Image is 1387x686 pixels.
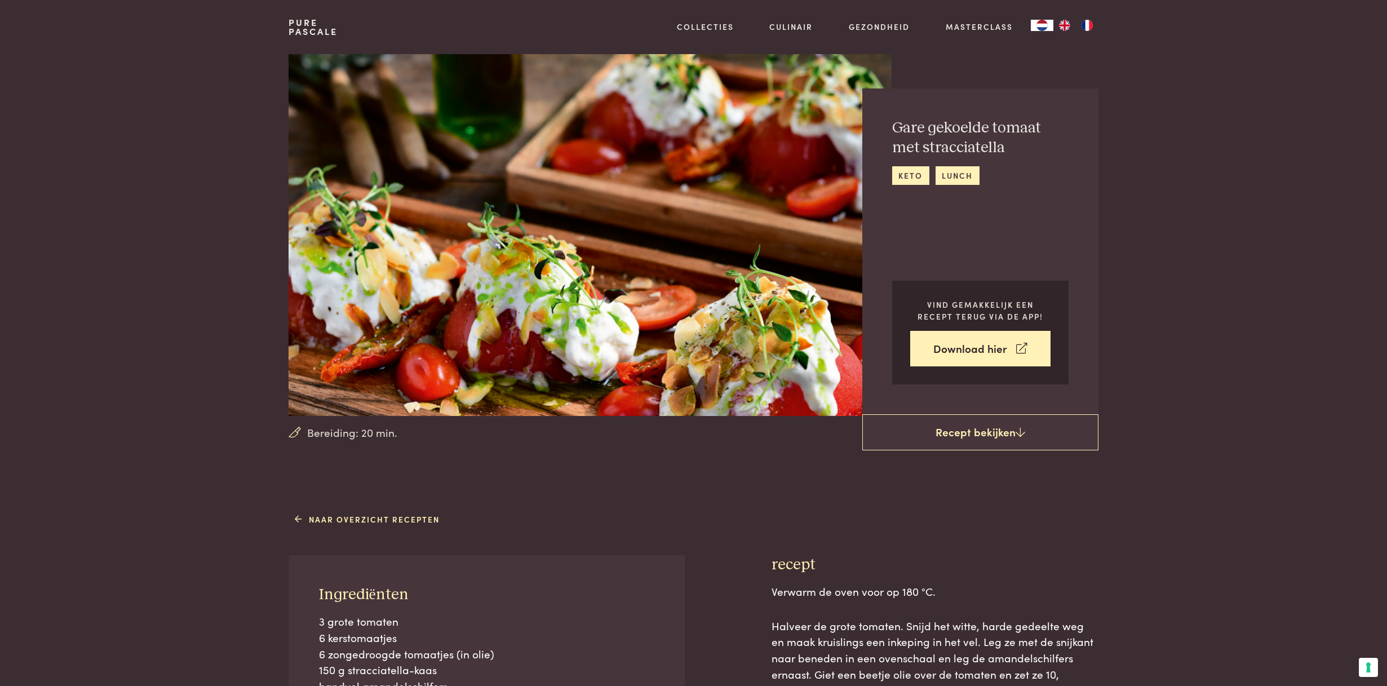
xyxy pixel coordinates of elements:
[319,630,397,645] span: 6 kerstomaatjes
[1359,658,1378,677] button: Uw voorkeuren voor toestemming voor trackingtechnologieën
[772,555,1098,575] h3: recept
[892,166,929,185] a: keto
[936,166,980,185] a: lunch
[769,21,813,33] a: Culinair
[1076,20,1098,31] a: FR
[772,583,936,599] span: Verwarm de oven voor op 180 °C.
[307,424,397,441] span: Bereiding: 20 min.
[319,587,409,603] span: Ingrediënten
[319,662,437,677] span: 150 g stracciatella-kaas
[1031,20,1098,31] aside: Language selected: Nederlands
[892,118,1069,157] h2: Gare gekoelde tomaat met stracciatella
[289,54,891,416] img: Gare gekoelde tomaat met stracciatella
[677,21,734,33] a: Collecties
[910,331,1051,366] a: Download hier
[289,18,338,36] a: PurePascale
[319,646,494,661] span: 6 zongedroogde tomaatjes (in olie)
[295,514,440,525] a: Naar overzicht recepten
[319,613,398,629] span: 3 grote tomaten
[946,21,1013,33] a: Masterclass
[849,21,910,33] a: Gezondheid
[1031,20,1053,31] div: Language
[1053,20,1098,31] ul: Language list
[1053,20,1076,31] a: EN
[910,299,1051,322] p: Vind gemakkelijk een recept terug via de app!
[1031,20,1053,31] a: NL
[862,414,1098,450] a: Recept bekijken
